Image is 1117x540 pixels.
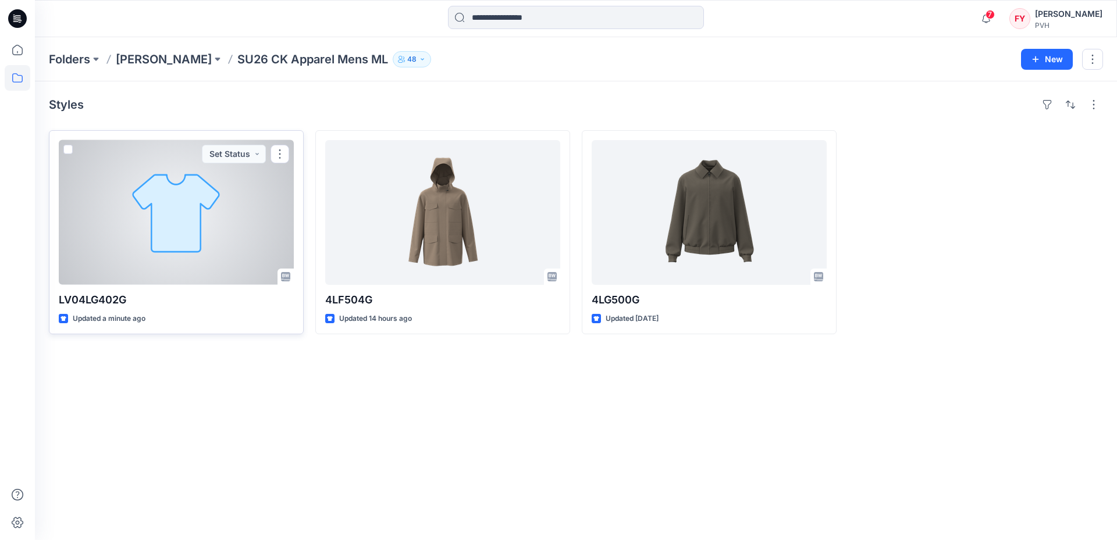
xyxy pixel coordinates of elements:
p: LV04LG402G [59,292,294,308]
p: Updated a minute ago [73,313,145,325]
a: 4LG500G [592,140,827,285]
button: 48 [393,51,431,67]
a: LV04LG402G [59,140,294,285]
div: [PERSON_NAME] [1035,7,1102,21]
p: Updated 14 hours ago [339,313,412,325]
p: 4LG500G [592,292,827,308]
a: 4LF504G [325,140,560,285]
div: FY [1009,8,1030,29]
a: [PERSON_NAME] [116,51,212,67]
a: Folders [49,51,90,67]
button: New [1021,49,1073,70]
div: PVH [1035,21,1102,30]
p: 48 [407,53,417,66]
p: SU26 CK Apparel Mens ML [237,51,388,67]
h4: Styles [49,98,84,112]
span: 7 [986,10,995,19]
p: 4LF504G [325,292,560,308]
p: Updated [DATE] [606,313,659,325]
